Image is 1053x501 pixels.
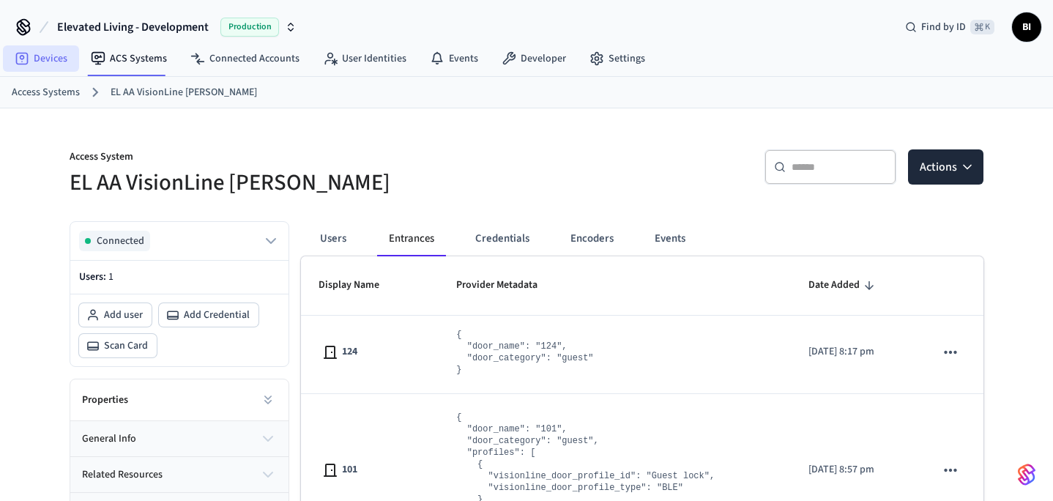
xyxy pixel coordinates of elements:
[342,462,357,478] span: 101
[893,14,1006,40] div: Find by ID⌘ K
[70,149,518,168] p: Access System
[104,338,148,353] span: Scan Card
[808,274,860,297] span: Date Added
[3,45,79,72] a: Devices
[70,457,289,492] button: related resources
[12,85,80,100] a: Access Systems
[82,467,163,483] span: related resources
[559,221,625,256] button: Encoders
[104,308,143,322] span: Add user
[108,270,114,284] span: 1
[418,45,490,72] a: Events
[311,45,418,72] a: User Identities
[908,149,983,185] button: Actions
[79,303,152,327] button: Add user
[319,274,398,297] span: Display Name
[179,45,311,72] a: Connected Accounts
[307,221,360,256] button: Users
[377,221,446,256] button: Entrances
[1013,14,1040,40] span: BI
[159,303,258,327] button: Add Credential
[79,270,280,285] p: Users:
[82,393,128,407] h2: Properties
[970,20,994,34] span: ⌘ K
[82,431,136,447] span: general info
[184,308,250,322] span: Add Credential
[456,329,593,376] pre: { "door_name": "124", "door_category": "guest" }
[79,231,280,251] button: Connected
[921,20,966,34] span: Find by ID
[643,221,697,256] button: Events
[439,256,791,315] th: Provider Metadata
[57,18,209,36] span: Elevated Living - Development
[464,221,541,256] button: Credentials
[79,334,157,357] button: Scan Card
[97,234,144,248] span: Connected
[578,45,657,72] a: Settings
[490,45,578,72] a: Developer
[111,85,257,100] a: EL AA VisionLine [PERSON_NAME]
[70,168,518,198] h5: EL AA VisionLine [PERSON_NAME]
[220,18,279,37] span: Production
[808,344,900,360] p: [DATE] 8:17 pm
[342,344,357,360] span: 124
[1012,12,1041,42] button: BI
[1018,463,1035,486] img: SeamLogoGradient.69752ec5.svg
[808,462,900,478] p: [DATE] 8:57 pm
[79,45,179,72] a: ACS Systems
[70,421,289,456] button: general info
[808,274,879,297] span: Date Added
